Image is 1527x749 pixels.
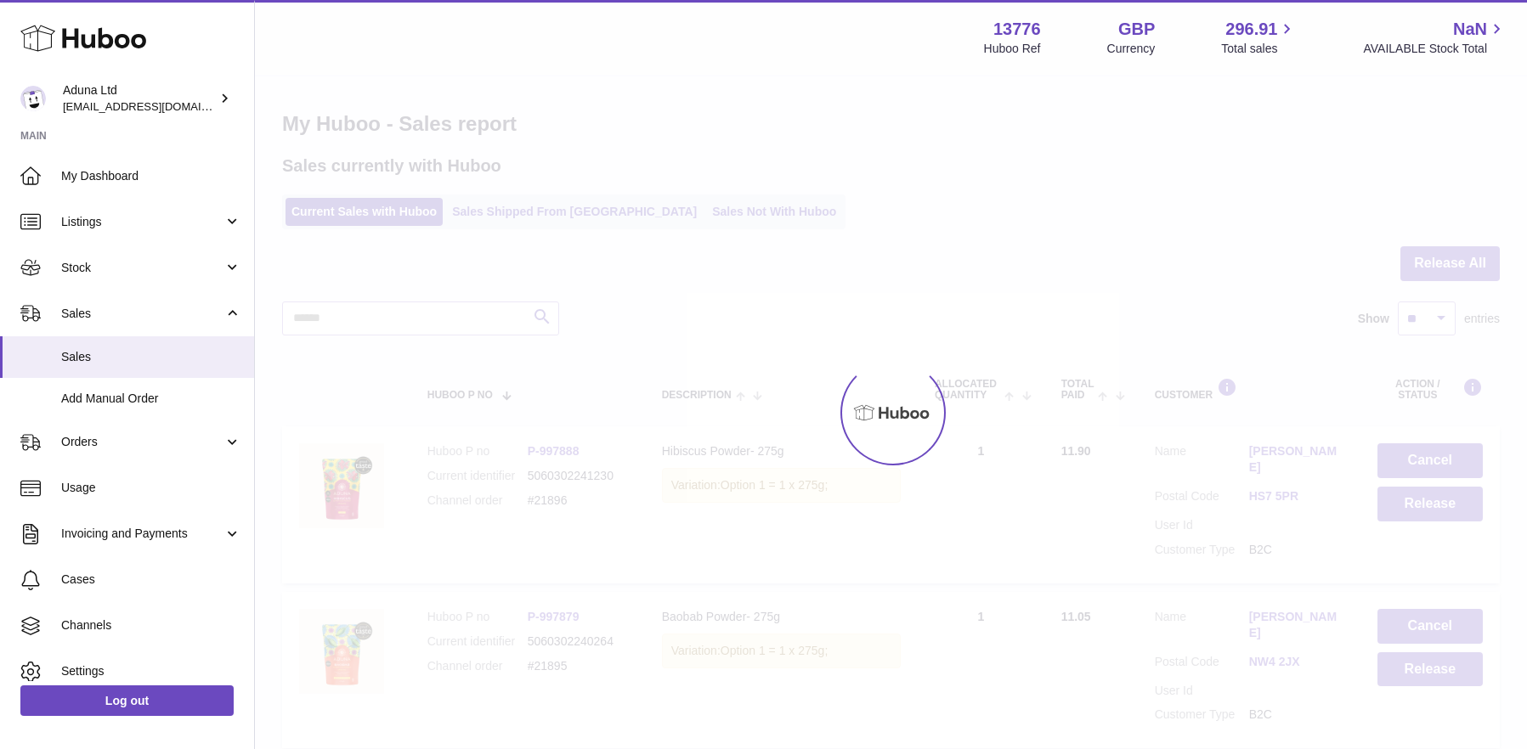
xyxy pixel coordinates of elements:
span: Total sales [1221,41,1297,57]
span: 296.91 [1225,18,1277,41]
span: Stock [61,260,223,276]
span: Listings [61,214,223,230]
span: NaN [1453,18,1487,41]
span: Invoicing and Payments [61,526,223,542]
div: Currency [1107,41,1156,57]
span: My Dashboard [61,168,241,184]
a: NaN AVAILABLE Stock Total [1363,18,1507,57]
span: Sales [61,349,241,365]
strong: GBP [1118,18,1155,41]
a: 296.91 Total sales [1221,18,1297,57]
span: Usage [61,480,241,496]
span: Add Manual Order [61,391,241,407]
span: Channels [61,617,241,634]
span: Cases [61,572,241,588]
img: foyin.fagbemi@aduna.com [20,86,46,111]
span: AVAILABLE Stock Total [1363,41,1507,57]
span: Settings [61,663,241,679]
a: Log out [20,685,234,716]
div: Huboo Ref [984,41,1041,57]
span: Sales [61,306,223,322]
div: Aduna Ltd [63,82,216,115]
strong: 13776 [993,18,1041,41]
span: [EMAIL_ADDRESS][DOMAIN_NAME] [63,99,250,113]
span: Orders [61,434,223,450]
